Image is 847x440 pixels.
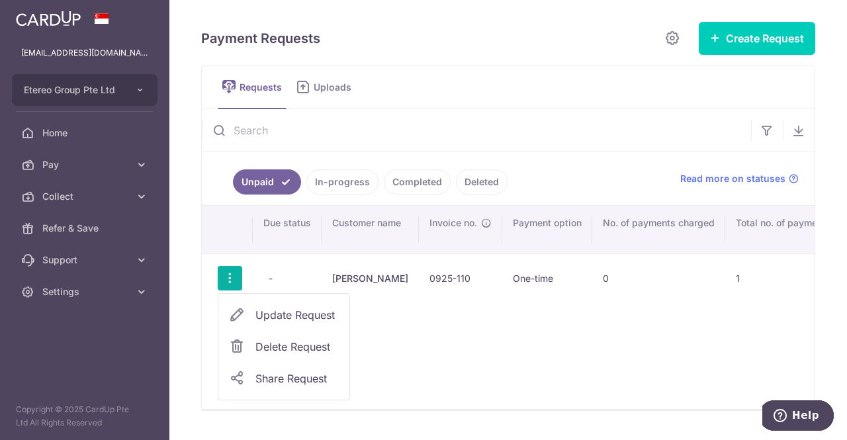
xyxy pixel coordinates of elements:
[592,206,725,253] th: No. of payments charged
[292,66,361,109] a: Uploads
[680,172,785,185] span: Read more on statuses
[202,109,751,152] input: Search
[42,158,130,171] span: Pay
[456,169,508,195] a: Deleted
[16,11,81,26] img: CardUp
[240,81,287,94] span: Requests
[322,206,419,253] th: Customer name
[513,216,582,230] span: Payment option
[30,9,57,21] span: Help
[253,206,322,253] th: Due status
[314,81,361,94] span: Uploads
[592,253,725,302] td: 0
[419,253,502,302] td: 0925-110
[736,216,831,230] span: Total no. of payments
[762,400,834,433] iframe: Opens a widget where you can find more information
[42,126,130,140] span: Home
[306,169,379,195] a: In-progress
[429,216,477,230] span: Invoice no.
[384,169,451,195] a: Completed
[42,253,130,267] span: Support
[21,46,148,60] p: [EMAIL_ADDRESS][DOMAIN_NAME]
[233,169,301,195] a: Unpaid
[725,253,842,302] td: 1
[502,253,592,302] td: One-time
[502,206,592,253] th: Payment option
[322,253,419,302] td: [PERSON_NAME]
[218,66,287,109] a: Requests
[12,74,157,106] button: Etereo Group Pte Ltd
[42,190,130,203] span: Collect
[699,22,815,55] button: Create Request
[603,216,715,230] span: No. of payments charged
[42,285,130,298] span: Settings
[725,206,842,253] th: Total no. of payments
[201,28,320,49] h5: Payment Requests
[24,83,122,97] span: Etereo Group Pte Ltd
[419,206,502,253] th: Invoice no.
[42,222,130,235] span: Refer & Save
[263,269,278,288] span: -
[680,172,799,185] a: Read more on statuses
